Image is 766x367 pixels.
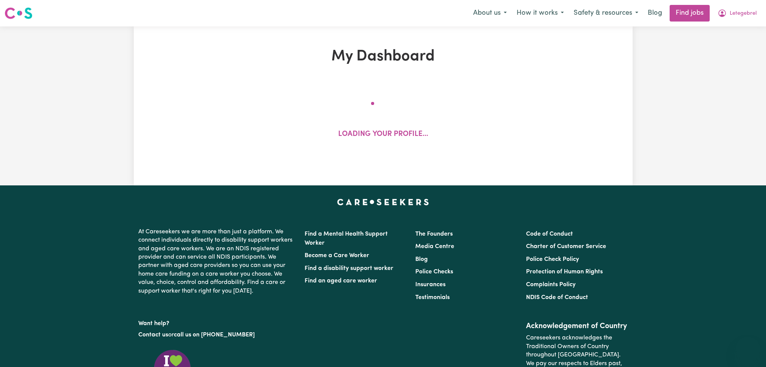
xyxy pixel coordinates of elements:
[415,244,454,250] a: Media Centre
[643,5,667,22] a: Blog
[415,256,428,262] a: Blog
[512,5,569,21] button: How it works
[730,9,757,18] span: Letegebrel
[526,322,628,331] h2: Acknowledgement of Country
[526,244,606,250] a: Charter of Customer Service
[221,48,545,66] h1: My Dashboard
[526,256,579,262] a: Police Check Policy
[526,295,588,301] a: NDIS Code of Conduct
[138,328,296,342] p: or
[468,5,512,21] button: About us
[305,253,369,259] a: Become a Care Worker
[670,5,710,22] a: Find jobs
[526,269,603,275] a: Protection of Human Rights
[713,5,761,21] button: My Account
[526,231,573,237] a: Code of Conduct
[338,129,428,140] p: Loading your profile...
[526,282,576,288] a: Complaints Policy
[415,269,453,275] a: Police Checks
[138,316,296,328] p: Want help?
[736,337,760,361] iframe: Button to launch messaging window
[305,265,393,271] a: Find a disability support worker
[415,295,450,301] a: Testimonials
[138,225,296,298] p: At Careseekers we are more than just a platform. We connect individuals directly to disability su...
[305,278,377,284] a: Find an aged care worker
[5,6,32,20] img: Careseekers logo
[415,282,446,288] a: Insurances
[415,231,453,237] a: The Founders
[569,5,643,21] button: Safety & resources
[337,199,429,205] a: Careseekers home page
[305,231,388,246] a: Find a Mental Health Support Worker
[138,332,168,338] a: Contact us
[174,332,255,338] a: call us on [PHONE_NUMBER]
[5,5,32,22] a: Careseekers logo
